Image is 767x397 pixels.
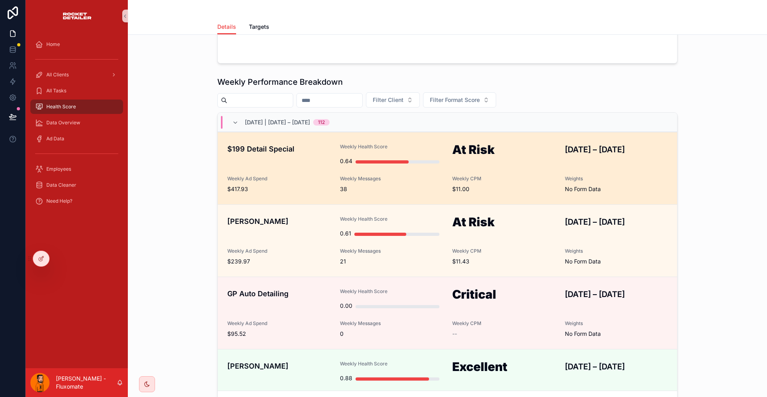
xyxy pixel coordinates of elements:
[452,320,555,327] span: Weekly CPM
[366,92,420,108] button: Select Button
[565,248,668,254] span: Weights
[227,216,330,227] h4: [PERSON_NAME]
[227,248,330,254] span: Weekly Ad Spend
[218,132,677,204] a: $199 Detail SpecialWeekly Health Score0.64At Risk[DATE] – [DATE]Weekly Ad Spend$417.93Weekly Mess...
[565,176,668,182] span: Weights
[340,257,443,265] span: 21
[62,10,92,22] img: App logo
[452,248,555,254] span: Weekly CPM
[452,216,555,231] h1: At Risk
[46,166,71,172] span: Employees
[340,153,352,169] div: 0.64
[340,370,352,386] div: 0.88
[30,100,123,114] a: Health Score
[340,288,443,295] span: Weekly Health Score
[249,20,269,36] a: Targets
[565,320,668,327] span: Weights
[30,132,123,146] a: Ad Data
[318,119,325,126] div: 112
[452,257,555,265] span: $11.43
[227,330,330,338] span: $95.52
[227,176,330,182] span: Weekly Ad Spend
[30,68,123,82] a: All Clients
[565,361,668,373] h3: [DATE] – [DATE]
[227,144,330,154] h4: $199 Detail Special
[218,277,677,349] a: GP Auto DetailingWeekly Health Score0.00Critical[DATE] – [DATE]Weekly Ad Spend$95.52Weekly Messag...
[423,92,496,108] button: Select Button
[340,298,352,314] div: 0.00
[340,185,443,193] span: 38
[430,96,480,104] span: Filter Format Score
[452,330,457,338] span: --
[227,185,330,193] span: $417.93
[340,330,443,338] span: 0
[30,37,123,52] a: Home
[218,204,677,277] a: [PERSON_NAME]Weekly Health Score0.61At Risk[DATE] – [DATE]Weekly Ad Spend$239.97Weekly Messages21...
[565,257,601,265] span: No Form Data
[340,320,443,327] span: Weekly Messages
[452,185,555,193] span: $11.00
[340,361,443,367] span: Weekly Health Score
[26,32,128,217] div: scrollable content
[565,216,668,228] h3: [DATE] – [DATE]
[46,72,69,78] span: All Clients
[30,116,123,130] a: Data Overview
[46,182,76,188] span: Data Cleaner
[340,248,443,254] span: Weekly Messages
[340,225,351,241] div: 0.61
[46,88,66,94] span: All Tasks
[217,23,236,31] span: Details
[56,375,117,391] p: [PERSON_NAME] - Fluxomate
[46,136,64,142] span: Ad Data
[565,185,601,193] span: No Form Data
[217,20,236,35] a: Details
[46,120,80,126] span: Data Overview
[227,320,330,327] span: Weekly Ad Spend
[452,176,555,182] span: Weekly CPM
[340,144,443,150] span: Weekly Health Score
[46,104,76,110] span: Health Score
[46,41,60,48] span: Home
[565,330,601,338] span: No Form Data
[565,144,668,156] h3: [DATE] – [DATE]
[227,257,330,265] span: $239.97
[340,216,443,222] span: Weekly Health Score
[452,361,555,376] h1: Excellent
[249,23,269,31] span: Targets
[217,76,343,88] h1: Weekly Performance Breakdown
[373,96,403,104] span: Filter Client
[245,118,310,126] span: [DATE] | [DATE] – [DATE]
[30,162,123,176] a: Employees
[227,288,330,299] h4: GP Auto Detailing
[565,288,668,300] h3: [DATE] – [DATE]
[30,84,123,98] a: All Tasks
[452,144,555,159] h1: At Risk
[227,361,330,371] h4: [PERSON_NAME]
[30,178,123,192] a: Data Cleaner
[452,288,555,303] h1: Critical
[340,176,443,182] span: Weekly Messages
